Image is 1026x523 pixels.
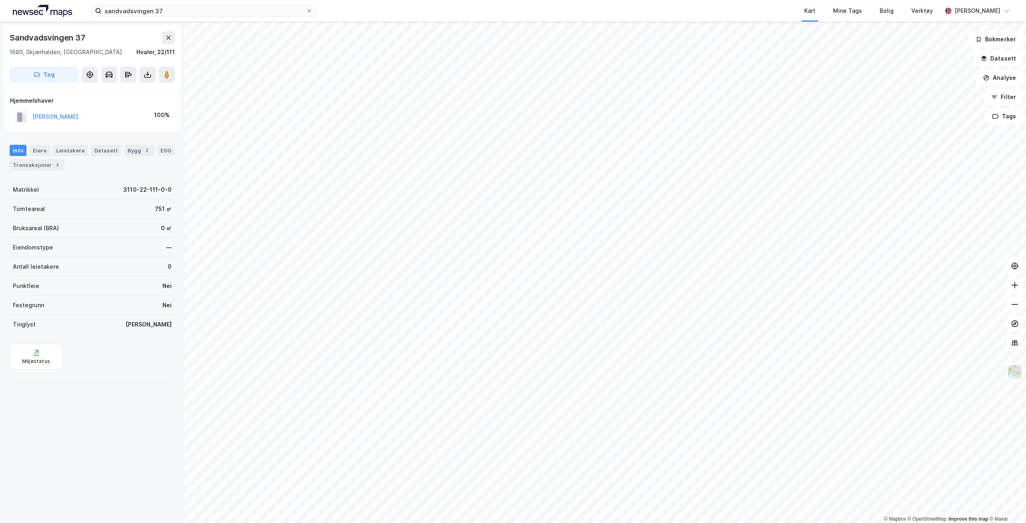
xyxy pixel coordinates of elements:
[908,516,947,522] a: OpenStreetMap
[162,300,172,310] div: Nei
[10,145,26,156] div: Info
[13,185,39,195] div: Matrikkel
[161,223,172,233] div: 0 ㎡
[911,6,933,16] div: Verktøy
[124,145,154,156] div: Bygg
[157,145,174,156] div: ESG
[13,204,45,214] div: Tomteareal
[22,358,50,365] div: Miljøstatus
[976,70,1023,86] button: Analyse
[154,110,170,120] div: 100%
[984,89,1023,105] button: Filter
[53,145,88,156] div: Leietakere
[136,47,175,57] div: Hvaler, 22/111
[10,47,122,57] div: 1680, Skjærhalden, [GEOGRAPHIC_DATA]
[833,6,862,16] div: Mine Tags
[13,320,36,329] div: Tinglyst
[168,262,172,272] div: 0
[969,31,1023,47] button: Bokmerker
[101,5,306,17] input: Søk på adresse, matrikkel, gårdeiere, leietakere eller personer
[166,243,172,252] div: —
[30,145,50,156] div: Eiere
[884,516,906,522] a: Mapbox
[10,67,79,83] button: Tag
[13,300,44,310] div: Festegrunn
[974,51,1023,67] button: Datasett
[13,281,39,291] div: Punktleie
[155,204,172,214] div: 751 ㎡
[13,243,53,252] div: Eiendomstype
[986,484,1026,523] iframe: Chat Widget
[123,185,172,195] div: 3110-22-111-0-0
[955,6,1000,16] div: [PERSON_NAME]
[985,108,1023,124] button: Tags
[949,516,988,522] a: Improve this map
[162,281,172,291] div: Nei
[13,5,72,17] img: logo.a4113a55bc3d86da70a041830d287a7e.svg
[13,262,59,272] div: Antall leietakere
[10,96,174,105] div: Hjemmelshaver
[13,223,59,233] div: Bruksareal (BRA)
[1007,364,1022,379] img: Z
[880,6,894,16] div: Bolig
[10,31,87,44] div: Sandvadsvingen 37
[10,159,65,170] div: Transaksjoner
[53,161,61,169] div: 2
[804,6,815,16] div: Kart
[91,145,121,156] div: Datasett
[986,484,1026,523] div: Kontrollprogram for chat
[143,146,151,154] div: 2
[126,320,172,329] div: [PERSON_NAME]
